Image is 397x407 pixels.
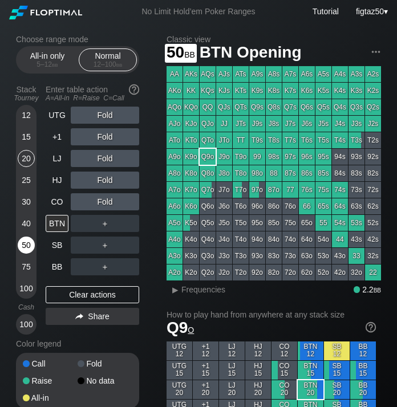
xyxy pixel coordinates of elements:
div: T2o [233,264,249,280]
div: SB 12 [324,341,350,360]
div: A7o [167,182,183,198]
div: T3s [349,132,364,148]
div: JTo [216,132,232,148]
div: CO [46,193,68,210]
div: 97s [282,149,298,165]
div: Fold [71,150,139,167]
div: A2s [365,66,381,82]
div: 52o [315,264,331,280]
div: 2.2 [354,285,381,294]
div: T4o [233,231,249,247]
div: J6s [299,116,315,132]
div: 85o [266,215,282,231]
div: T2s [365,132,381,148]
div: T9o [233,149,249,165]
div: 50 [18,237,35,254]
div: 97o [249,182,265,198]
div: 76s [299,182,315,198]
span: Frequencies [181,285,225,294]
div: K3s [349,83,364,99]
div: BB [46,258,68,275]
div: 86s [299,165,315,181]
div: BTN 15 [298,361,323,380]
div: 53s [349,215,364,231]
div: KJo [183,116,199,132]
div: AQs [200,66,216,82]
div: 40 [18,215,35,232]
div: A6s [299,66,315,82]
div: Fold [71,172,139,189]
div: K8s [266,83,282,99]
div: K5s [315,83,331,99]
div: CO 20 [272,380,297,399]
div: HJ 12 [245,341,271,360]
div: 82s [365,165,381,181]
div: 88 [266,165,282,181]
div: 84o [266,231,282,247]
div: 92s [365,149,381,165]
div: 84s [332,165,348,181]
div: QJs [216,99,232,115]
div: QQ [200,99,216,115]
div: Normal [82,49,134,71]
span: BTN Opening [198,44,303,63]
div: HJ 15 [245,361,271,380]
div: 32o [349,264,364,280]
div: 33 [349,248,364,264]
div: 5 – 12 [23,60,71,68]
div: K9o [183,149,199,165]
div: All-in only [21,49,74,71]
div: 94o [249,231,265,247]
img: help.32db89a4.svg [364,321,377,333]
img: ellipsis.fd386fe8.svg [370,46,382,58]
div: 74o [282,231,298,247]
div: K3o [183,248,199,264]
div: Q3s [349,99,364,115]
div: Q2s [365,99,381,115]
div: A2o [167,264,183,280]
div: Q6s [299,99,315,115]
div: 43o [332,248,348,264]
div: ▾ [353,5,390,18]
div: T4s [332,132,348,148]
div: HJ [46,172,68,189]
div: BB 12 [350,341,376,360]
div: 43s [349,231,364,247]
div: 98o [249,165,265,181]
div: 64s [332,198,348,214]
div: ▸ [168,283,183,296]
div: 76o [282,198,298,214]
div: 63o [299,248,315,264]
div: BTN 20 [298,380,323,399]
div: Q5s [315,99,331,115]
div: 87o [266,182,282,198]
div: +1 [46,128,68,145]
div: BB 20 [350,380,376,399]
div: AA [167,66,183,82]
div: A=All-in R=Raise C=Call [46,94,139,102]
div: A8s [266,66,282,82]
div: K8o [183,165,199,181]
div: 82o [266,264,282,280]
div: Call [23,360,78,368]
img: Floptimal logo [9,6,82,19]
div: 20 [18,150,35,167]
div: 72o [282,264,298,280]
div: 95o [249,215,265,231]
div: SB [46,237,68,254]
div: ＋ [71,258,139,275]
div: JTs [233,116,249,132]
div: 87s [282,165,298,181]
div: LJ [46,150,68,167]
div: 75s [315,182,331,198]
div: Color legend [16,335,139,353]
div: K9s [249,83,265,99]
div: KQs [200,83,216,99]
div: T7o [233,182,249,198]
div: 94s [332,149,348,165]
div: A4o [167,231,183,247]
div: A9o [167,149,183,165]
div: +1 15 [193,361,218,380]
img: help.32db89a4.svg [128,83,140,96]
div: A3o [167,248,183,264]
